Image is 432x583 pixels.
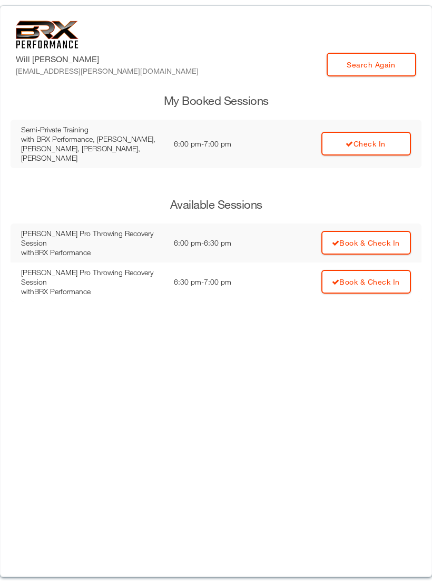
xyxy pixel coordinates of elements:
[321,270,411,294] a: Book & Check In
[169,263,268,302] td: 6:30 pm - 7:00 pm
[169,120,268,168] td: 6:00 pm - 7:00 pm
[21,287,163,296] div: with BRX Performance
[16,21,78,48] img: 6f7da32581c89ca25d665dc3aae533e4f14fe3ef_original.svg
[21,248,163,257] div: with BRX Performance
[169,224,268,263] td: 6:00 pm - 6:30 pm
[21,134,163,163] div: with BRX Performance, [PERSON_NAME], [PERSON_NAME], [PERSON_NAME], [PERSON_NAME]
[327,53,416,76] a: Search Again
[16,53,199,76] label: Will [PERSON_NAME]
[321,231,411,255] a: Book & Check In
[11,93,421,109] h3: My Booked Sessions
[16,65,199,76] div: [EMAIL_ADDRESS][PERSON_NAME][DOMAIN_NAME]
[11,197,421,213] h3: Available Sessions
[21,125,163,134] div: Semi-Private Training
[21,268,163,287] div: [PERSON_NAME] Pro Throwing Recovery Session
[21,229,163,248] div: [PERSON_NAME] Pro Throwing Recovery Session
[321,132,411,156] a: Check In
